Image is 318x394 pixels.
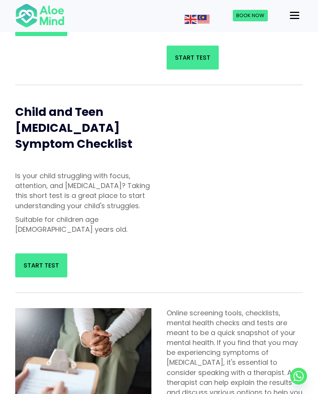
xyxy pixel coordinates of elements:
span: Child and Teen [MEDICAL_DATA] Symptom Checklist [15,104,132,152]
a: Start Test [15,253,67,277]
span: Start Test [175,53,210,62]
span: Start Test [24,261,59,270]
img: ms [197,15,210,24]
button: Menu [287,9,302,22]
span: Book Now [236,12,264,19]
a: English [184,15,197,23]
a: Malay [197,15,210,23]
a: Book Now [233,10,268,21]
a: Whatsapp [290,368,307,385]
img: Aloe mind Logo [15,3,65,28]
a: Start Test [167,46,219,70]
p: Is your child struggling with focus, attention, and [MEDICAL_DATA]? Taking this short test is a g... [15,171,151,210]
img: en [184,15,197,24]
p: Suitable for children age [DEMOGRAPHIC_DATA] years old. [15,215,151,234]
